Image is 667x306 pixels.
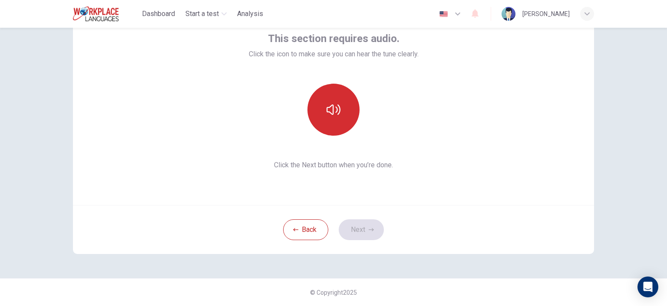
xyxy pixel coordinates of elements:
[73,5,139,23] a: Workplace Languages logo
[234,6,267,22] button: Analysis
[438,11,449,17] img: en
[237,9,263,19] span: Analysis
[283,219,328,240] button: Back
[249,49,419,59] span: Click the icon to make sure you can hear the tune clearly.
[249,160,419,170] span: Click the Next button when you’re done.
[142,9,175,19] span: Dashboard
[73,5,119,23] img: Workplace Languages logo
[139,6,178,22] button: Dashboard
[637,277,658,297] div: Open Intercom Messenger
[522,9,570,19] div: [PERSON_NAME]
[182,6,230,22] button: Start a test
[310,289,357,296] span: © Copyright 2025
[268,32,400,46] span: This section requires audio.
[502,7,515,21] img: Profile picture
[185,9,219,19] span: Start a test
